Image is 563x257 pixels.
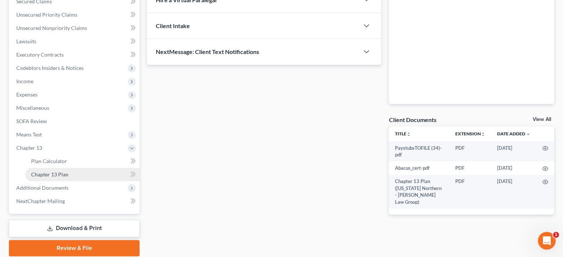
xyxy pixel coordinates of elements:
[389,161,449,175] td: Abacus_cert-pdf
[481,132,485,136] i: unfold_more
[449,141,491,162] td: PDF
[533,117,551,122] a: View All
[449,161,491,175] td: PDF
[10,21,140,35] a: Unsecured Nonpriority Claims
[10,48,140,61] a: Executory Contracts
[16,185,68,191] span: Additional Documents
[16,38,36,44] span: Lawsuits
[389,175,449,209] td: Chapter 13 Plan ([US_STATE] Northern - [PERSON_NAME] Law Group)
[9,240,140,256] a: Review & File
[10,195,140,208] a: NextChapter Mailing
[491,161,536,175] td: [DATE]
[16,51,64,58] span: Executory Contracts
[526,132,530,136] i: expand_more
[16,145,42,151] span: Chapter 13
[389,116,436,124] div: Client Documents
[10,115,140,128] a: SOFA Review
[389,141,449,162] td: PaystubsTOFILE (34)-pdf
[491,141,536,162] td: [DATE]
[156,48,259,55] span: NextMessage: Client Text Notifications
[16,91,37,98] span: Expenses
[16,65,84,71] span: Codebtors Insiders & Notices
[25,155,140,168] a: Plan Calculator
[16,118,47,124] span: SOFA Review
[553,232,559,238] span: 1
[10,8,140,21] a: Unsecured Priority Claims
[10,35,140,48] a: Lawsuits
[16,25,87,31] span: Unsecured Nonpriority Claims
[16,78,33,84] span: Income
[491,175,536,209] td: [DATE]
[31,158,67,164] span: Plan Calculator
[449,175,491,209] td: PDF
[16,105,49,111] span: Miscellaneous
[31,171,68,177] span: Chapter 13 Plan
[25,168,140,181] a: Chapter 13 Plan
[156,22,190,29] span: Client Intake
[455,131,485,136] a: Extensionunfold_more
[406,132,410,136] i: unfold_more
[497,131,530,136] a: Date Added expand_more
[16,198,65,204] span: NextChapter Mailing
[16,11,77,18] span: Unsecured Priority Claims
[395,131,410,136] a: Titleunfold_more
[16,131,42,138] span: Means Test
[9,220,140,237] a: Download & Print
[538,232,556,250] iframe: Intercom live chat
